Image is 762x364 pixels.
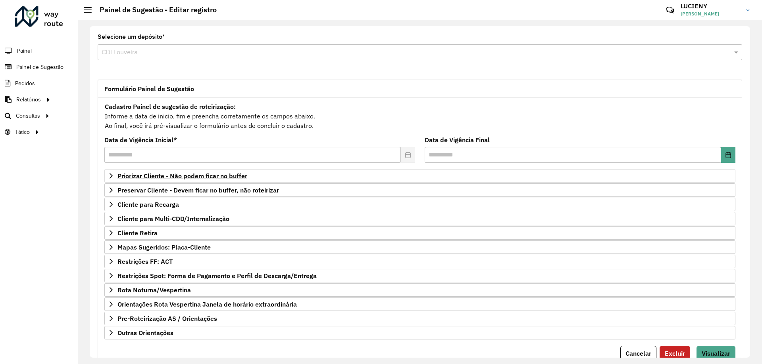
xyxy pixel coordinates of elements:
[17,47,32,55] span: Painel
[104,240,735,254] a: Mapas Sugeridos: Placa-Cliente
[681,2,740,10] h3: LUCIENY
[104,297,735,311] a: Orientações Rota Vespertina Janela de horário extraordinária
[117,173,247,179] span: Priorizar Cliente - Não podem ficar no buffer
[104,101,735,131] div: Informe a data de inicio, fim e preencha corretamente os campos abaixo. Ao final, você irá pré-vi...
[117,330,173,336] span: Outras Orientações
[16,112,40,120] span: Consultas
[104,255,735,268] a: Restrições FF: ACT
[117,315,217,322] span: Pre-Roteirização AS / Orientações
[681,10,740,17] span: [PERSON_NAME]
[620,346,656,361] button: Cancelar
[702,349,730,357] span: Visualizar
[16,63,63,71] span: Painel de Sugestão
[16,95,41,104] span: Relatórios
[104,269,735,282] a: Restrições Spot: Forma de Pagamento e Perfil de Descarga/Entrega
[117,215,229,222] span: Cliente para Multi-CDD/Internalização
[117,230,158,236] span: Cliente Retira
[117,244,211,250] span: Mapas Sugeridos: Placa-Cliente
[104,312,735,325] a: Pre-Roteirização AS / Orientações
[117,187,279,193] span: Preservar Cliente - Devem ficar no buffer, não roteirizar
[104,226,735,240] a: Cliente Retira
[117,287,191,293] span: Rota Noturna/Vespertina
[98,32,165,42] label: Selecione um depósito
[104,86,194,92] span: Formulário Painel de Sugestão
[104,283,735,297] a: Rota Noturna/Vespertina
[117,273,317,279] span: Restrições Spot: Forma de Pagamento e Perfil de Descarga/Entrega
[104,212,735,225] a: Cliente para Multi-CDD/Internalização
[15,79,35,88] span: Pedidos
[104,183,735,197] a: Preservar Cliente - Devem ficar no buffer, não roteirizar
[104,169,735,183] a: Priorizar Cliente - Não podem ficar no buffer
[104,326,735,339] a: Outras Orientações
[15,128,30,136] span: Tático
[721,147,735,163] button: Choose Date
[104,198,735,211] a: Cliente para Recarga
[117,201,179,208] span: Cliente para Recarga
[662,2,679,19] a: Contato Rápido
[92,6,217,14] h2: Painel de Sugestão - Editar registro
[117,258,173,265] span: Restrições FF: ACT
[625,349,651,357] span: Cancelar
[425,135,490,145] label: Data de Vigência Final
[665,349,685,357] span: Excluir
[104,135,177,145] label: Data de Vigência Inicial
[660,346,690,361] button: Excluir
[117,301,297,307] span: Orientações Rota Vespertina Janela de horário extraordinária
[697,346,735,361] button: Visualizar
[105,103,236,111] strong: Cadastro Painel de sugestão de roteirização:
